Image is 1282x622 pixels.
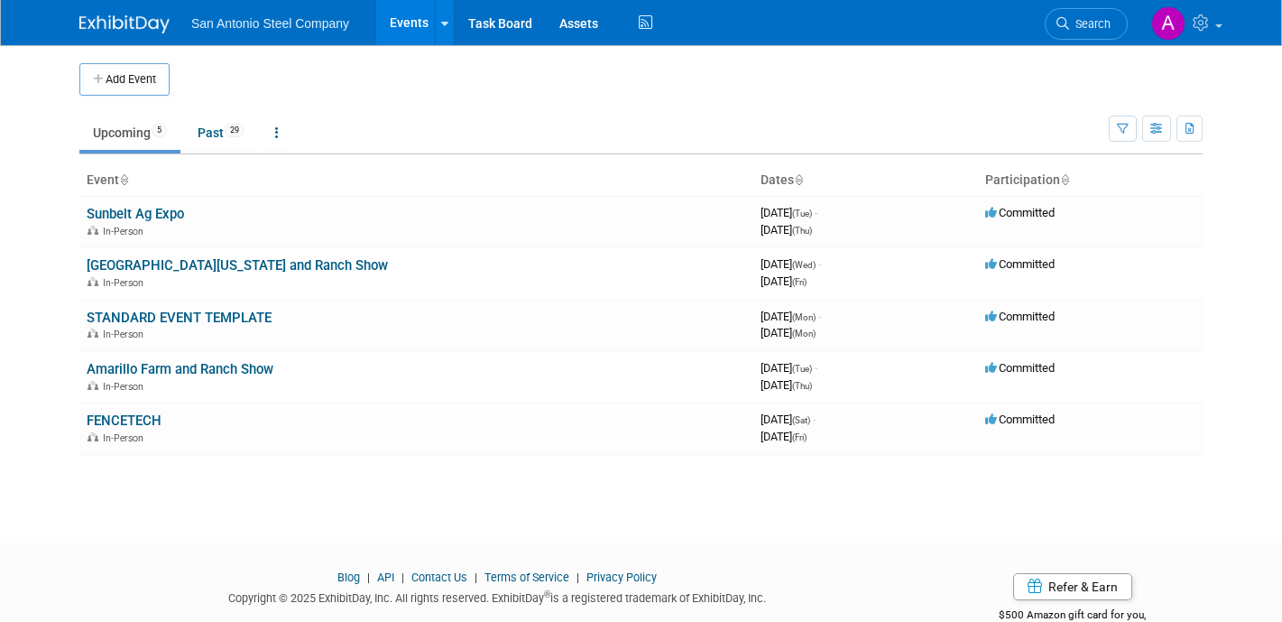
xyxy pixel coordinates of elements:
a: Sort by Start Date [794,172,803,187]
span: [DATE] [761,257,821,271]
span: (Thu) [792,381,812,391]
span: - [818,310,821,323]
a: Sunbelt Ag Expo [87,206,184,222]
span: | [470,571,482,584]
span: In-Person [103,277,149,289]
img: In-Person Event [88,226,98,235]
span: - [815,206,817,219]
span: [DATE] [761,310,821,323]
span: In-Person [103,226,149,237]
span: In-Person [103,381,149,393]
a: Terms of Service [484,571,569,584]
span: [DATE] [761,430,807,443]
span: Search [1069,17,1111,31]
a: Refer & Earn [1013,573,1132,600]
img: Ashton Rugh [1151,6,1185,41]
sup: ® [544,590,550,599]
a: Privacy Policy [586,571,657,584]
a: FENCETECH [87,413,161,429]
span: (Mon) [792,329,816,339]
span: Committed [985,206,1055,219]
span: - [813,413,816,426]
img: In-Person Event [88,381,98,390]
span: (Fri) [792,277,807,287]
a: Amarillo Farm and Ranch Show [87,361,273,377]
span: [DATE] [761,378,812,392]
span: [DATE] [761,413,816,426]
a: Sort by Event Name [119,172,128,187]
span: (Thu) [792,226,812,236]
span: 5 [152,124,167,137]
span: (Wed) [792,260,816,270]
div: Copyright © 2025 ExhibitDay, Inc. All rights reserved. ExhibitDay is a registered trademark of Ex... [79,586,915,607]
img: In-Person Event [88,277,98,286]
span: In-Person [103,432,149,444]
a: Sort by Participation Type [1060,172,1069,187]
span: [DATE] [761,326,816,339]
a: Past29 [184,116,258,150]
button: Add Event [79,63,170,96]
span: (Tue) [792,209,812,218]
span: Committed [985,310,1055,323]
span: - [815,361,817,375]
span: San Antonio Steel Company [191,16,349,31]
span: [DATE] [761,206,817,219]
a: API [377,571,394,584]
span: 29 [225,124,244,137]
span: Committed [985,413,1055,426]
a: Search [1045,8,1128,40]
span: Committed [985,257,1055,271]
span: [DATE] [761,223,812,237]
span: (Tue) [792,364,812,374]
a: STANDARD EVENT TEMPLATE [87,310,272,326]
span: (Fri) [792,432,807,442]
th: Participation [978,165,1203,196]
span: [DATE] [761,274,807,288]
img: In-Person Event [88,432,98,441]
span: | [572,571,584,584]
span: - [818,257,821,271]
a: Blog [337,571,360,584]
img: In-Person Event [88,329,98,338]
img: ExhibitDay [79,15,170,33]
span: | [363,571,374,584]
span: (Sat) [792,415,810,425]
a: Upcoming5 [79,116,180,150]
span: | [397,571,409,584]
span: In-Person [103,329,149,340]
a: [GEOGRAPHIC_DATA][US_STATE] and Ranch Show [87,257,388,274]
span: (Mon) [792,312,816,322]
span: Committed [985,361,1055,375]
th: Event [79,165,753,196]
th: Dates [753,165,978,196]
a: Contact Us [411,571,467,584]
span: [DATE] [761,361,817,375]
